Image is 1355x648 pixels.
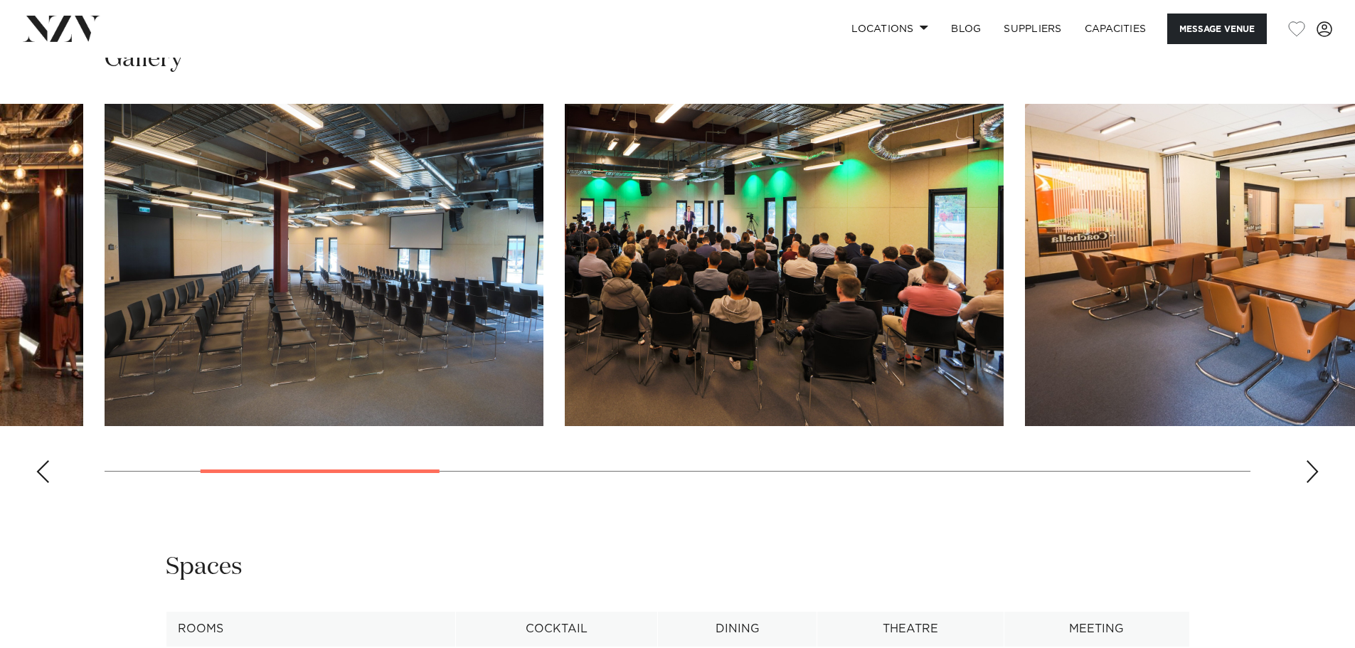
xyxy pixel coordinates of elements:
button: Message Venue [1167,14,1267,44]
a: SUPPLIERS [992,14,1073,44]
th: Rooms [166,612,455,647]
th: Dining [657,612,817,647]
th: Theatre [817,612,1004,647]
swiper-slide: 3 / 12 [565,104,1004,426]
swiper-slide: 2 / 12 [105,104,543,426]
th: Meeting [1004,612,1189,647]
a: Locations [840,14,940,44]
h2: Gallery [105,43,183,75]
th: Cocktail [455,612,657,647]
img: nzv-logo.png [23,16,100,41]
a: BLOG [940,14,992,44]
a: Capacities [1073,14,1158,44]
h2: Spaces [166,551,243,583]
